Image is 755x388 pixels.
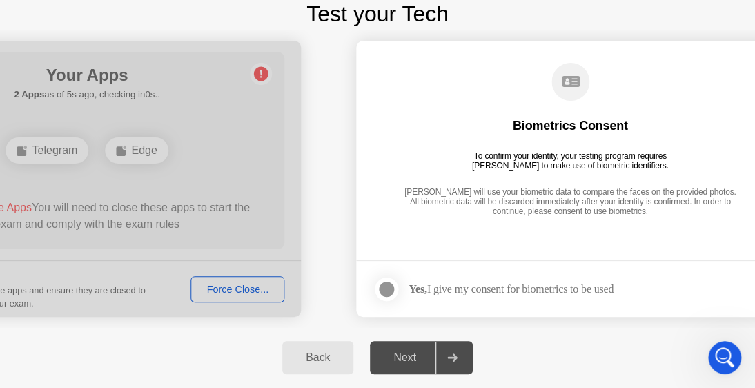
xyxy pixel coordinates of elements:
div: Biometrics Consent [513,117,628,134]
div: Do you see any buttons there to proceed? [22,35,215,62]
div: Hieng says… [11,81,265,208]
p: Active [67,17,95,31]
iframe: Intercom live chat [708,341,741,374]
strong: Yes, [409,283,426,295]
div: Next [374,351,435,364]
button: Back [282,341,353,374]
div: Sonny says… [11,27,265,81]
div: I give my consent for biometrics to be used [409,282,614,295]
div: Do you see any buttons there to proceed? [11,27,226,70]
div: Sonny says… [11,208,265,309]
button: go back [9,6,35,32]
button: Home [216,6,242,32]
div: Thank you for sending a screenshot, [PERSON_NAME]. First, could you try to press the circles abov... [11,208,226,279]
button: Emoji picker [43,282,55,293]
button: Start recording [88,282,99,293]
div: Close [242,6,267,30]
div: Back [286,351,349,364]
h1: [PERSON_NAME] [67,7,157,17]
div: Profile image for Sonny [39,8,61,30]
button: Next [370,341,473,374]
div: [PERSON_NAME] will use your biometric data to compare the faces on the provided photos. All biome... [400,187,740,218]
button: Send a message… [237,277,259,299]
div: To confirm your identity, your testing program requires [PERSON_NAME] to make use of biometric id... [467,151,674,171]
div: Thank you for sending a screenshot, [PERSON_NAME]. First, could you try to press the circles abov... [22,217,215,271]
button: Upload attachment [21,282,32,293]
textarea: Message… [12,253,264,277]
button: Gif picker [66,282,77,293]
